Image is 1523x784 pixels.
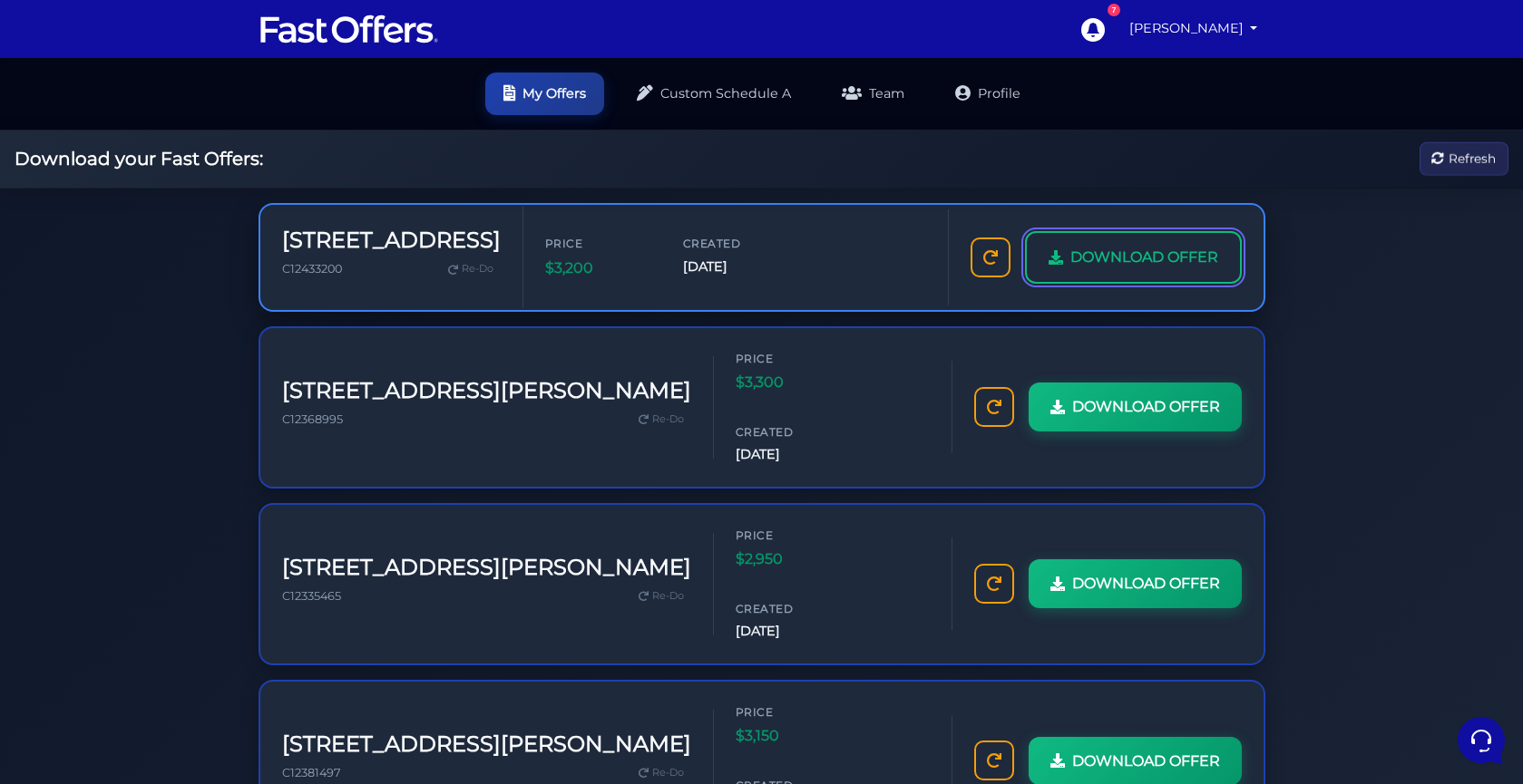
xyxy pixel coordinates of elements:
[282,766,341,779] span: C12381497
[282,378,691,404] h3: [STREET_ADDRESS][PERSON_NAME]
[736,703,844,721] span: Price
[237,582,348,624] button: Help
[652,588,684,605] span: Re-Do
[619,73,809,115] a: Custom Schedule A
[29,131,65,167] img: dark
[29,254,123,268] span: Find an Answer
[683,235,792,252] span: Created
[736,527,844,544] span: Price
[485,73,604,115] a: My Offers
[282,589,341,603] span: C12335465
[1025,231,1242,284] a: DOWNLOAD OFFER
[282,412,343,426] span: C12368995
[736,621,844,642] span: [DATE]
[1029,382,1242,431] a: DOWNLOAD OFFER
[58,131,94,167] img: dark
[937,73,1039,115] a: Profile
[126,582,238,624] button: Messages
[683,256,792,277] span: [DATE]
[293,102,334,116] a: See all
[631,585,691,608] a: Re-Do
[282,227,501,254] h3: [STREET_ADDRESS]
[226,254,334,268] a: Open Help Center
[1072,395,1220,419] span: DOWNLOAD OFFER
[1122,11,1265,46] a: [PERSON_NAME]
[54,607,85,624] p: Home
[1449,149,1496,169] span: Refresh
[736,350,844,367] span: Price
[1071,8,1113,50] a: 7
[462,261,493,277] span: Re-Do
[156,607,208,624] p: Messages
[1072,572,1220,595] span: DOWNLOAD OFFER
[1072,750,1220,773] span: DOWNLOAD OFFER
[29,181,334,218] button: Start a Conversation
[1029,559,1242,608] a: DOWNLOAD OFFER
[736,444,844,465] span: [DATE]
[736,547,844,571] span: $2,950
[631,408,691,431] a: Re-Do
[15,148,263,169] h2: Download your Fast Offers:
[736,423,844,440] span: Created
[545,256,654,280] span: $3,200
[41,293,297,311] input: Search for an Article...
[652,411,684,428] span: Re-Do
[15,582,126,624] button: Home
[736,371,844,394] span: $3,300
[1108,4,1120,16] div: 7
[441,257,501,281] a: Re-Do
[1070,246,1218,269] span: DOWNLOAD OFFER
[282,262,342,276] span: C12433200
[282,555,691,581] h3: [STREET_ADDRESS][PERSON_NAME]
[29,102,147,116] span: Your Conversations
[736,724,844,748] span: $3,150
[282,731,691,758] h3: [STREET_ADDRESS][PERSON_NAME]
[736,600,844,617] span: Created
[131,192,254,207] span: Start a Conversation
[545,235,654,252] span: Price
[824,73,923,115] a: Team
[1420,142,1508,176] button: Refresh
[281,607,305,624] p: Help
[15,15,305,73] h2: Hello [PERSON_NAME] 👋
[1454,713,1508,768] iframe: Customerly Messenger Launcher
[652,765,684,781] span: Re-Do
